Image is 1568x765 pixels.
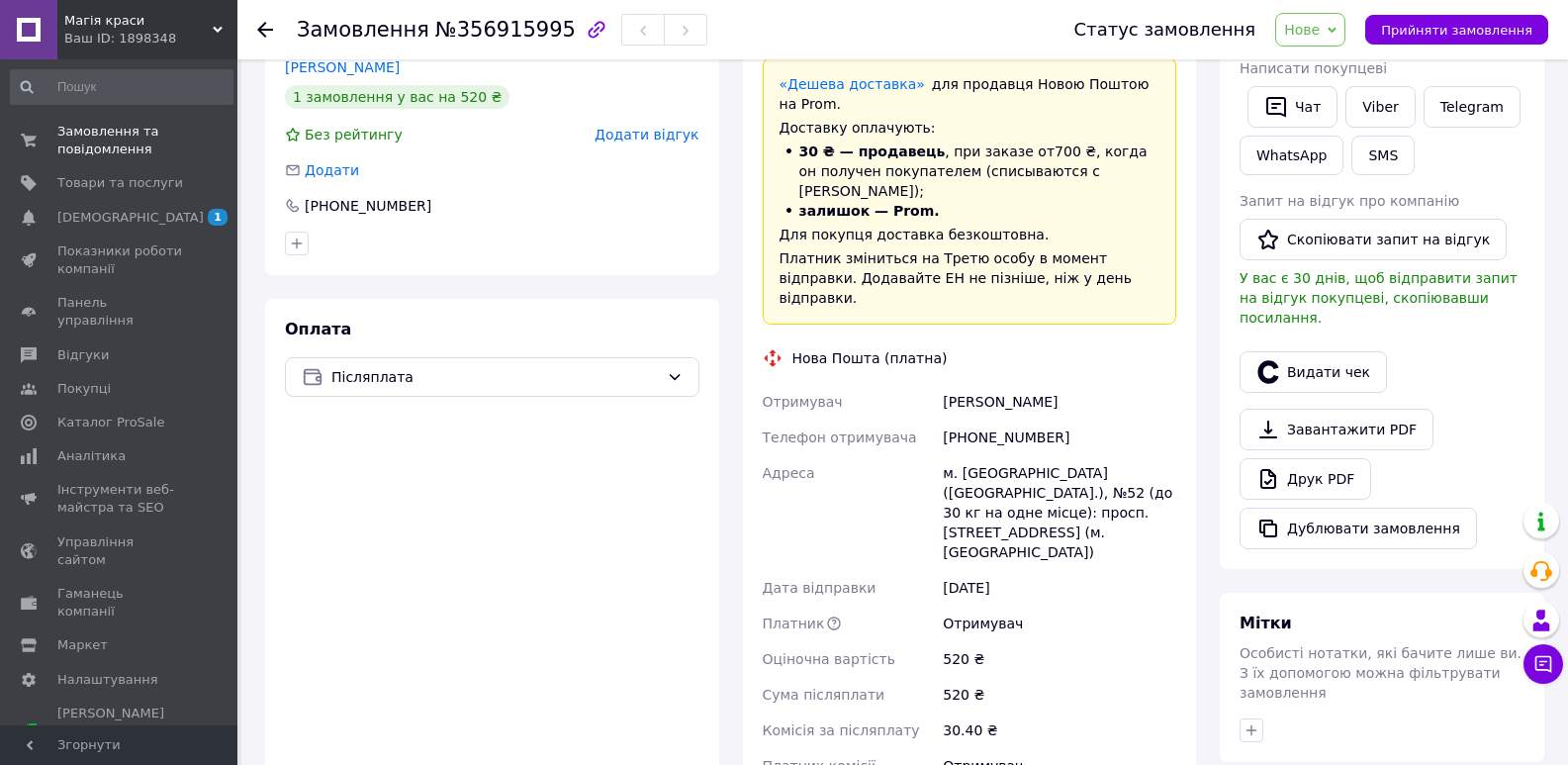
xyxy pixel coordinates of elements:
[57,533,183,569] span: Управління сайтом
[780,74,1160,114] div: для продавця Новою Поштою на Prom.
[331,366,659,388] span: Післяплата
[1240,351,1387,393] button: Видати чек
[297,18,429,42] span: Замовлення
[1240,60,1387,76] span: Написати покупцеві
[57,447,126,465] span: Аналітика
[1247,86,1337,128] button: Чат
[780,142,1160,201] li: , при заказе от 700 ₴ , когда он получен покупателем (списываются с [PERSON_NAME]);
[780,76,925,92] a: «Дешева доставка»
[57,671,158,689] span: Налаштування
[57,174,183,192] span: Товари та послуги
[780,248,1160,308] div: Платник зміниться на Третю особу в момент відправки. Додавайте ЕН не пізніше, ніж у день відправки.
[64,12,213,30] span: Магія краси
[799,143,946,159] span: 30 ₴ — продавець
[763,616,825,631] span: Платник
[763,394,843,410] span: Отримувач
[57,123,183,158] span: Замовлення та повідомлення
[257,20,273,40] div: Повернутися назад
[1345,86,1415,128] a: Viber
[285,59,400,75] a: [PERSON_NAME]
[763,430,917,445] span: Телефон отримувача
[285,85,509,109] div: 1 замовлення у вас на 520 ₴
[1284,22,1320,38] span: Нове
[763,687,885,703] span: Сума післяплати
[1240,645,1522,701] span: Особисті нотатки, які бачите лише ви. З їх допомогою можна фільтрувати замовлення
[939,570,1180,606] div: [DATE]
[57,481,183,517] span: Інструменти веб-майстра та SEO
[64,30,237,48] div: Ваш ID: 1898348
[208,209,228,226] span: 1
[285,320,351,338] span: Оплата
[763,651,895,667] span: Оціночна вартість
[763,722,920,738] span: Комісія за післяплату
[57,585,183,621] span: Гаманець компанії
[1240,614,1292,632] span: Мітки
[799,203,940,219] span: залишок — Prom.
[939,606,1180,641] div: Отримувач
[57,209,204,227] span: [DEMOGRAPHIC_DATA]
[1240,270,1518,326] span: У вас є 30 днів, щоб відправити запит на відгук покупцеві, скопіювавши посилання.
[10,69,233,105] input: Пошук
[595,127,698,143] span: Додати відгук
[1240,458,1371,500] a: Друк PDF
[1351,136,1415,175] button: SMS
[1240,409,1433,450] a: Завантажити PDF
[1240,219,1507,260] button: Скопіювати запит на відгук
[939,420,1180,455] div: [PHONE_NUMBER]
[1523,644,1563,684] button: Чат з покупцем
[780,225,1160,244] div: Для покупця доставка безкоштовна.
[305,127,403,143] span: Без рейтингу
[1240,193,1459,209] span: Запит на відгук про компанію
[1074,20,1256,40] div: Статус замовлення
[763,465,815,481] span: Адреса
[57,294,183,330] span: Панель управління
[939,641,1180,677] div: 520 ₴
[435,18,576,42] span: №356915995
[1365,15,1548,45] button: Прийняти замовлення
[939,384,1180,420] div: [PERSON_NAME]
[57,414,164,431] span: Каталог ProSale
[57,705,183,759] span: [PERSON_NAME] та рахунки
[939,455,1180,570] div: м. [GEOGRAPHIC_DATA] ([GEOGRAPHIC_DATA].), №52 (до 30 кг на одне місце): просп. [STREET_ADDRESS] ...
[57,346,109,364] span: Відгуки
[303,196,433,216] div: [PHONE_NUMBER]
[763,580,876,596] span: Дата відправки
[1240,136,1343,175] a: WhatsApp
[57,636,108,654] span: Маркет
[1240,508,1477,549] button: Дублювати замовлення
[1381,23,1532,38] span: Прийняти замовлення
[939,677,1180,713] div: 520 ₴
[787,348,953,368] div: Нова Пошта (платна)
[939,713,1180,748] div: 30.40 ₴
[57,380,111,398] span: Покупці
[780,118,1160,138] div: Доставку оплачують:
[305,162,359,178] span: Додати
[1424,86,1521,128] a: Telegram
[57,242,183,278] span: Показники роботи компанії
